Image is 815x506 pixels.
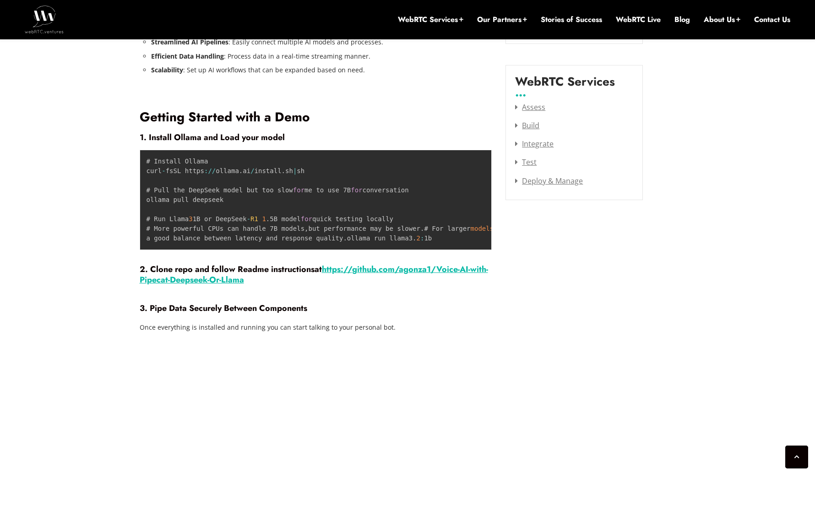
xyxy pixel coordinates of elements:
span: 1 [262,215,266,223]
span: 3 [189,215,192,223]
h2: Getting Started with a Demo [140,109,492,125]
a: Deploy & Manage [515,176,583,186]
a: Build [515,120,539,131]
a: .com/agonza1/Voice-AI-with-Pipecat-Deepseek-Or-Llama [140,263,488,285]
a: Blog [674,15,690,25]
span: for [351,186,362,194]
span: . [266,215,270,223]
li: : Easily connect multiple AI models and processes. [151,35,492,49]
label: WebRTC Services [515,75,615,96]
span: models [471,225,494,232]
span: - [247,215,250,223]
span: / [208,167,212,174]
img: WebRTC.ventures [25,5,64,33]
h4: at [140,264,492,284]
a: Integrate [515,139,554,149]
a: https:// [322,263,352,275]
li: : Process data in a real-time streaming manner. [151,49,492,63]
strong: Scalability [151,65,183,74]
span: R1 [250,215,258,223]
span: - [162,167,165,174]
a: WebRTC Services [398,15,463,25]
span: for [293,186,304,194]
strong: 2. Clone repo and follow Readme instructions [140,263,315,275]
span: / [212,167,216,174]
span: , [304,225,308,232]
span: . [420,225,424,232]
span: . [282,167,285,174]
span: 2 [417,234,420,242]
a: github [352,263,376,275]
span: . [239,167,243,174]
p: Once everything is installed and running you can start talking to your personal bot. [140,321,492,334]
li: : Set up AI workflows that can be expanded based on need. [151,63,492,77]
span: . [413,234,416,242]
span: | [293,167,297,174]
span: . [343,234,347,242]
strong: 3. Pipe Data Securely Between Components [140,302,307,314]
a: WebRTC Live [616,15,661,25]
a: Stories of Success [541,15,602,25]
span: / [250,167,254,174]
a: About Us [704,15,740,25]
a: Contact Us [754,15,790,25]
a: Test [515,157,537,167]
a: Our Partners [477,15,527,25]
code: # Install Ollama curl fsSL https ollama ai install sh sh # Pull the DeepSeek model but too slow m... [147,158,710,242]
span: : [204,167,208,174]
a: Assess [515,102,545,112]
strong: Efficient Data Handling [151,52,224,60]
strong: Streamlined AI Pipelines [151,38,228,46]
span: : [420,234,424,242]
strong: 1. Install Ollama and Load your model [140,131,285,143]
span: for [301,215,312,223]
